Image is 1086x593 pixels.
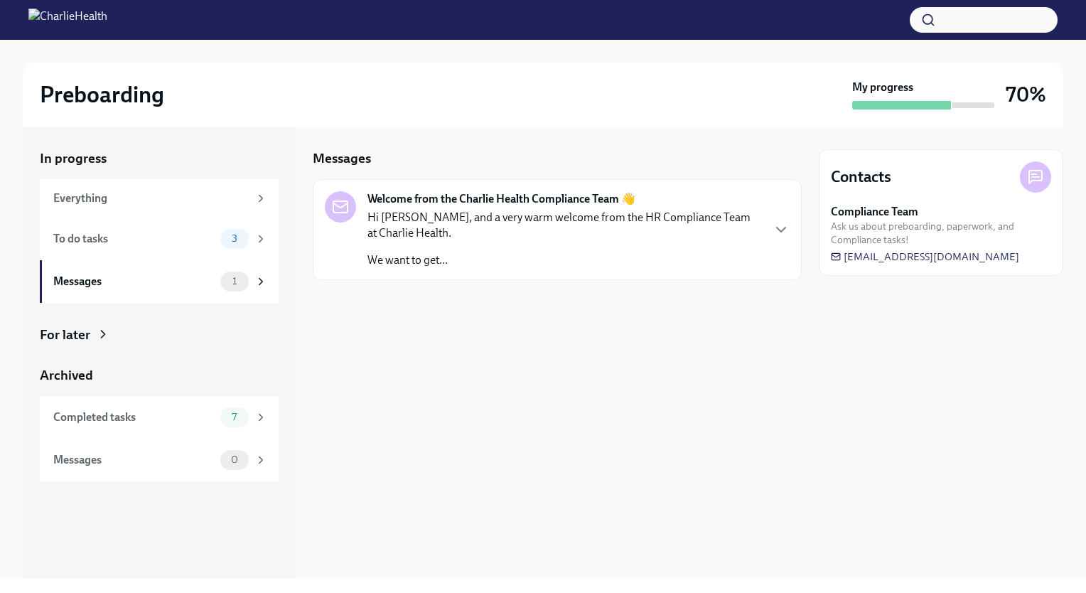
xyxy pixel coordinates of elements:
[53,274,215,289] div: Messages
[224,276,245,287] span: 1
[40,326,279,344] a: For later
[1006,82,1046,107] h3: 70%
[367,252,761,268] p: We want to get...
[40,218,279,260] a: To do tasks3
[831,204,918,220] strong: Compliance Team
[223,233,246,244] span: 3
[53,410,215,425] div: Completed tasks
[831,250,1019,264] a: [EMAIL_ADDRESS][DOMAIN_NAME]
[223,412,245,422] span: 7
[53,191,249,206] div: Everything
[40,439,279,481] a: Messages0
[852,80,913,95] strong: My progress
[53,452,215,468] div: Messages
[222,454,247,465] span: 0
[831,166,891,188] h4: Contacts
[313,149,371,168] h5: Messages
[40,80,164,109] h2: Preboarding
[40,366,279,385] a: Archived
[40,149,279,168] a: In progress
[40,396,279,439] a: Completed tasks7
[40,179,279,218] a: Everything
[28,9,107,31] img: CharlieHealth
[367,210,761,241] p: Hi [PERSON_NAME], and a very warm welcome from the HR Compliance Team at Charlie Health.
[40,260,279,303] a: Messages1
[831,220,1051,247] span: Ask us about preboarding, paperwork, and Compliance tasks!
[40,326,90,344] div: For later
[53,231,215,247] div: To do tasks
[367,191,635,207] strong: Welcome from the Charlie Health Compliance Team 👋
